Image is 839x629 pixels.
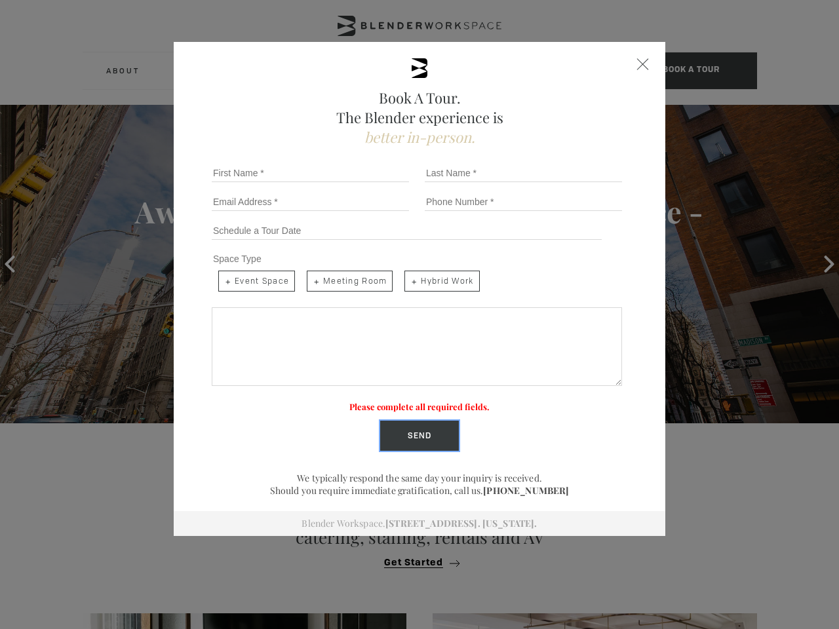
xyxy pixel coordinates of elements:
[380,421,459,451] input: Send
[404,271,479,292] span: Hybrid Work
[349,401,490,412] label: Please complete all required fields.
[637,58,649,70] div: Close form
[364,127,475,147] span: better in-person.
[307,271,393,292] span: Meeting Room
[212,164,409,182] input: First Name *
[212,193,409,211] input: Email Address *
[174,511,665,536] div: Blender Workspace.
[212,221,602,240] input: Schedule a Tour Date
[425,164,622,182] input: Last Name *
[545,102,839,629] iframe: Chat Widget
[218,271,295,292] span: Event Space
[206,88,633,147] h2: Book A Tour. The Blender experience is
[206,484,633,497] p: Should you require immediate gratification, call us.
[425,193,622,211] input: Phone Number *
[483,484,569,497] a: [PHONE_NUMBER]
[206,472,633,484] p: We typically respond the same day your inquiry is received.
[213,254,262,264] span: Space Type
[385,517,537,529] a: [STREET_ADDRESS]. [US_STATE].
